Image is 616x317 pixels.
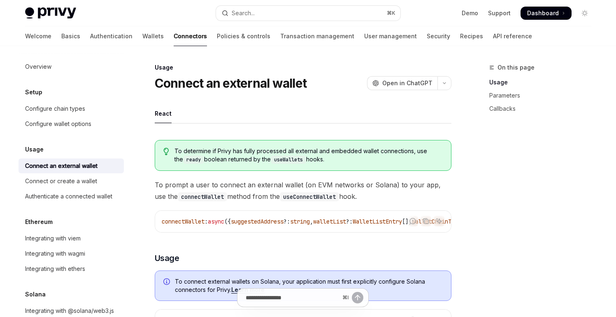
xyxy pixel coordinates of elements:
[578,7,591,20] button: Toggle dark mode
[19,246,124,261] a: Integrating with wagmi
[142,26,164,46] a: Wallets
[19,101,124,116] a: Configure chain types
[162,218,205,225] span: connectWallet
[521,7,572,20] a: Dashboard
[280,26,354,46] a: Transaction management
[19,117,124,131] a: Configure wallet options
[246,289,339,307] input: Ask a question...
[421,216,431,226] button: Copy the contents from the code block
[175,277,443,294] span: To connect external wallets on Solana, your application must first explicitly configure Solana co...
[407,216,418,226] button: Report incorrect code
[25,233,81,243] div: Integrating with viem
[25,264,85,274] div: Integrating with ethers
[25,104,85,114] div: Configure chain types
[387,10,395,16] span: ⌘ K
[493,26,532,46] a: API reference
[346,218,353,225] span: ?:
[183,156,204,164] code: ready
[25,289,46,299] h5: Solana
[427,26,450,46] a: Security
[460,26,483,46] a: Recipes
[290,218,310,225] span: string
[205,218,208,225] span: :
[364,26,417,46] a: User management
[19,231,124,246] a: Integrating with viem
[25,249,85,259] div: Integrating with wagmi
[353,218,402,225] span: WalletListEntry
[25,62,51,72] div: Overview
[310,218,313,225] span: ,
[25,145,44,154] h5: Usage
[382,79,432,87] span: Open in ChatGPT
[489,76,598,89] a: Usage
[25,161,98,171] div: Connect an external wallet
[25,217,53,227] h5: Ethereum
[174,26,207,46] a: Connectors
[155,252,179,264] span: Usage
[402,218,412,225] span: [],
[25,119,91,129] div: Configure wallet options
[217,26,270,46] a: Policies & controls
[313,218,346,225] span: walletList
[231,218,284,225] span: suggestedAddress
[489,89,598,102] a: Parameters
[25,306,114,316] div: Integrating with @solana/web3.js
[19,261,124,276] a: Integrating with ethers
[163,148,169,155] svg: Tip
[434,216,444,226] button: Ask AI
[155,104,172,123] div: React
[19,174,124,189] a: Connect or create a wallet
[155,76,307,91] h1: Connect an external wallet
[155,63,451,72] div: Usage
[155,179,451,202] span: To prompt a user to connect an external wallet (on EVM networks or Solana) to your app, use the m...
[280,192,339,201] code: useConnectWallet
[284,218,290,225] span: ?:
[497,63,535,72] span: On this page
[19,189,124,204] a: Authenticate a connected wallet
[208,218,224,225] span: async
[25,7,76,19] img: light logo
[25,176,97,186] div: Connect or create a wallet
[25,26,51,46] a: Welcome
[224,218,231,225] span: ({
[178,192,227,201] code: connectWallet
[25,87,42,97] h5: Setup
[489,102,598,115] a: Callbacks
[19,158,124,173] a: Connect an external wallet
[367,76,437,90] button: Open in ChatGPT
[174,147,442,164] span: To determine if Privy has fully processed all external and embedded wallet connections, use the b...
[271,156,306,164] code: useWallets
[163,278,172,287] svg: Info
[527,9,559,17] span: Dashboard
[232,8,255,18] div: Search...
[90,26,132,46] a: Authentication
[61,26,80,46] a: Basics
[19,59,124,74] a: Overview
[216,6,400,21] button: Open search
[25,191,112,201] div: Authenticate a connected wallet
[352,292,363,303] button: Send message
[462,9,478,17] a: Demo
[488,9,511,17] a: Support
[231,286,265,294] a: Learn more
